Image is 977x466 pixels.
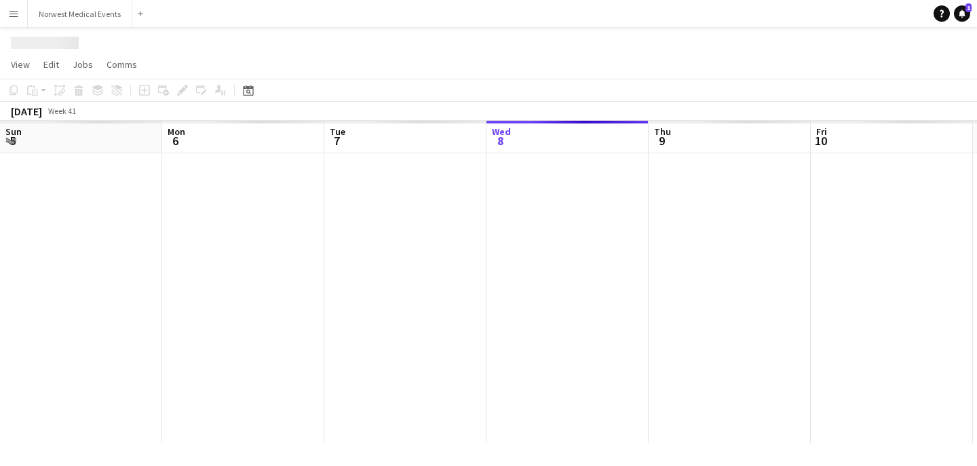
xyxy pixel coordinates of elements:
span: Thu [654,125,671,138]
div: [DATE] [11,104,42,118]
span: 6 [166,133,185,149]
span: Edit [43,58,59,71]
a: View [5,56,35,73]
span: Sun [5,125,22,138]
span: 8 [490,133,511,149]
span: Tue [330,125,345,138]
span: 1 [965,3,972,12]
a: 1 [954,5,970,22]
span: Comms [107,58,137,71]
span: 7 [328,133,345,149]
span: Fri [816,125,827,138]
span: 5 [3,133,22,149]
button: Norwest Medical Events [28,1,132,27]
a: Edit [38,56,64,73]
a: Comms [101,56,142,73]
span: Wed [492,125,511,138]
span: 10 [814,133,827,149]
span: Week 41 [45,106,79,116]
span: 9 [652,133,671,149]
span: Mon [168,125,185,138]
span: View [11,58,30,71]
span: Jobs [73,58,93,71]
a: Jobs [67,56,98,73]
